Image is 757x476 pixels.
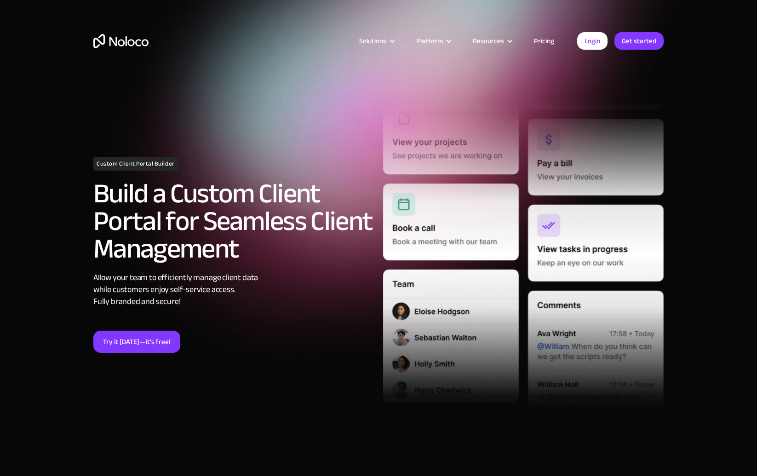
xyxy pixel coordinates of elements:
div: Solutions [359,35,386,47]
a: Pricing [522,35,566,47]
a: home [93,34,149,48]
div: Resources [473,35,504,47]
div: Platform [416,35,443,47]
a: Get started [614,32,664,50]
a: Try it [DATE]—it’s free! [93,331,180,353]
h1: Custom Client Portal Builder [93,157,178,171]
div: Solutions [348,35,405,47]
div: Allow your team to efficiently manage client data while customers enjoy self-service access. Full... [93,272,374,308]
a: Login [577,32,608,50]
div: Platform [405,35,461,47]
div: Resources [461,35,522,47]
h2: Build a Custom Client Portal for Seamless Client Management [93,180,374,263]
